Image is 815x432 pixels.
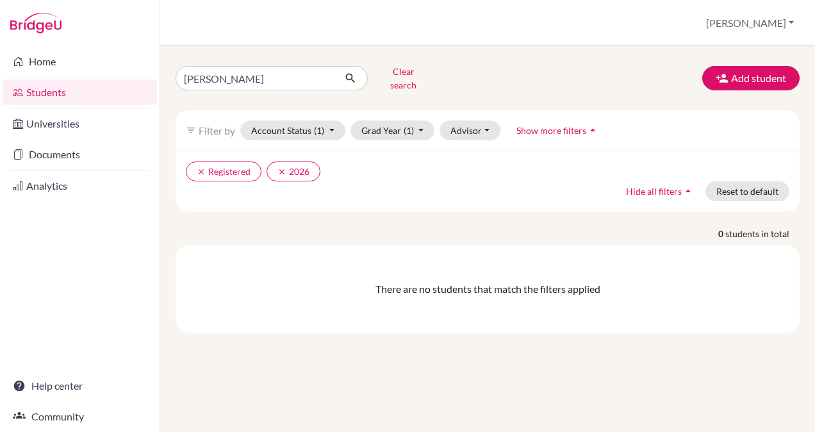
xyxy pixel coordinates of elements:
input: Find student by name... [176,66,334,90]
a: Students [3,79,157,105]
strong: 0 [718,227,725,240]
span: Hide all filters [626,186,682,197]
button: [PERSON_NAME] [700,11,800,35]
button: Advisor [440,120,500,140]
button: Hide all filtersarrow_drop_up [615,181,705,201]
span: (1) [404,125,414,136]
i: clear [197,167,206,176]
button: Reset to default [705,181,789,201]
button: Clear search [368,62,439,95]
span: Show more filters [516,125,586,136]
button: clear2026 [267,162,320,181]
span: Filter by [199,124,235,137]
button: Add student [702,66,800,90]
i: filter_list [186,125,196,135]
button: Show more filtersarrow_drop_up [506,120,610,140]
span: (1) [314,125,324,136]
a: Analytics [3,173,157,199]
i: clear [277,167,286,176]
a: Universities [3,111,157,137]
i: arrow_drop_up [682,185,695,197]
button: Account Status(1) [240,120,345,140]
img: Bridge-U [10,13,62,33]
i: arrow_drop_up [586,124,599,137]
span: students in total [725,227,800,240]
a: Community [3,404,157,429]
a: Documents [3,142,157,167]
div: There are no students that match the filters applied [186,281,789,297]
button: Grad Year(1) [350,120,435,140]
a: Help center [3,373,157,399]
button: clearRegistered [186,162,261,181]
a: Home [3,49,157,74]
